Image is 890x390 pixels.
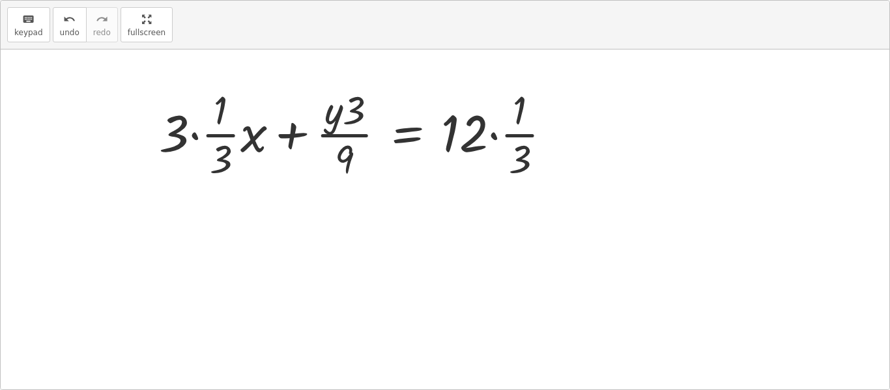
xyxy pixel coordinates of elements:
[96,12,108,27] i: redo
[7,7,50,42] button: keyboardkeypad
[60,28,79,37] span: undo
[121,7,173,42] button: fullscreen
[53,7,87,42] button: undoundo
[22,12,35,27] i: keyboard
[14,28,43,37] span: keypad
[86,7,118,42] button: redoredo
[128,28,165,37] span: fullscreen
[93,28,111,37] span: redo
[63,12,76,27] i: undo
